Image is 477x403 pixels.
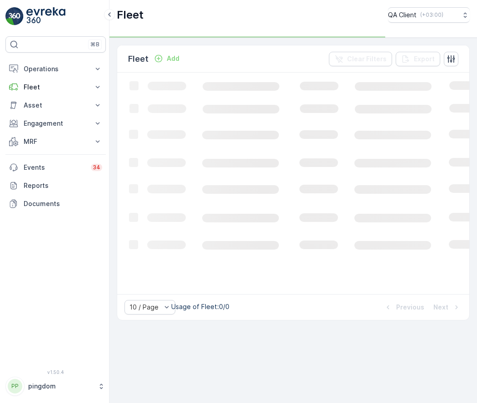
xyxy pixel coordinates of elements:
[383,302,425,313] button: Previous
[5,195,106,213] a: Documents
[24,64,88,74] p: Operations
[24,163,85,172] p: Events
[24,101,88,110] p: Asset
[420,11,443,19] p: ( +03:00 )
[5,377,106,396] button: PPpingdom
[347,54,387,64] p: Clear Filters
[93,164,100,171] p: 34
[329,52,392,66] button: Clear Filters
[5,158,106,177] a: Events34
[388,7,470,23] button: QA Client(+03:00)
[432,302,462,313] button: Next
[396,52,440,66] button: Export
[26,7,65,25] img: logo_light-DOdMpM7g.png
[8,379,22,393] div: PP
[5,369,106,375] span: v 1.50.4
[167,54,179,63] p: Add
[5,96,106,114] button: Asset
[5,133,106,151] button: MRF
[388,10,417,20] p: QA Client
[150,53,183,64] button: Add
[5,78,106,96] button: Fleet
[24,119,88,128] p: Engagement
[5,7,24,25] img: logo
[5,114,106,133] button: Engagement
[117,8,144,22] p: Fleet
[414,54,435,64] p: Export
[128,53,149,65] p: Fleet
[90,41,99,48] p: ⌘B
[171,302,229,311] p: Usage of Fleet : 0/0
[24,181,102,190] p: Reports
[396,303,424,312] p: Previous
[24,83,88,92] p: Fleet
[5,177,106,195] a: Reports
[24,199,102,208] p: Documents
[5,60,106,78] button: Operations
[433,303,448,312] p: Next
[28,382,93,391] p: pingdom
[24,137,88,146] p: MRF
